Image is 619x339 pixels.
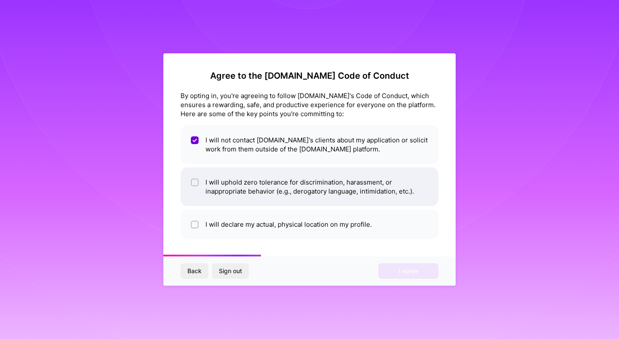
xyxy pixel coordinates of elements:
span: Back [187,267,202,275]
span: Sign out [219,267,242,275]
li: I will uphold zero tolerance for discrimination, harassment, or inappropriate behavior (e.g., der... [181,167,438,206]
button: Sign out [212,263,249,279]
button: Back [181,263,208,279]
li: I will not contact [DOMAIN_NAME]'s clients about my application or solicit work from them outside... [181,125,438,164]
div: By opting in, you're agreeing to follow [DOMAIN_NAME]'s Code of Conduct, which ensures a rewardin... [181,91,438,118]
li: I will declare my actual, physical location on my profile. [181,210,438,239]
h2: Agree to the [DOMAIN_NAME] Code of Conduct [181,71,438,81]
